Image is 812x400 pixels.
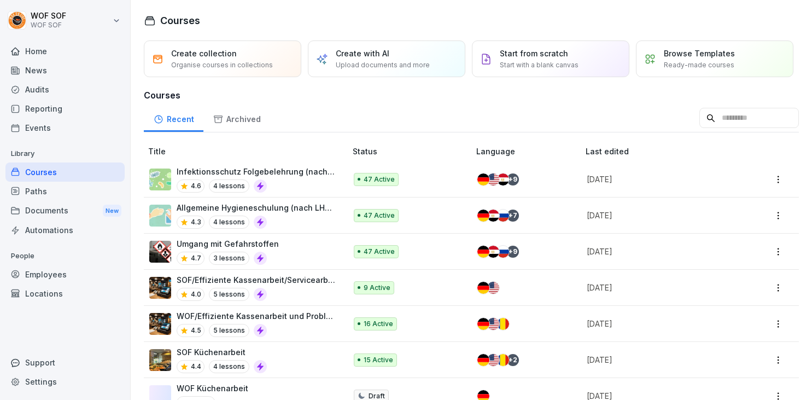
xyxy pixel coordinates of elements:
[587,318,731,329] p: [DATE]
[364,211,395,221] p: 47 Active
[364,247,395,257] p: 47 Active
[171,48,237,59] p: Create collection
[191,289,201,299] p: 4.0
[664,48,735,59] p: Browse Templates
[5,118,125,137] a: Events
[209,288,249,301] p: 5 lessons
[364,355,393,365] p: 15 Active
[477,246,489,258] img: de.svg
[209,324,249,337] p: 5 lessons
[477,282,489,294] img: de.svg
[5,42,125,61] a: Home
[149,313,171,335] img: hylcge7l2zcqk2935eqvc2vv.png
[177,166,335,177] p: Infektionsschutz Folgebelehrung (nach §43 IfSG)
[336,60,430,70] p: Upload documents and more
[191,326,201,335] p: 4.5
[336,48,389,59] p: Create with AI
[587,173,731,185] p: [DATE]
[209,179,249,193] p: 4 lessons
[5,182,125,201] a: Paths
[507,173,519,185] div: + 9
[477,318,489,330] img: de.svg
[148,146,348,157] p: Title
[5,61,125,80] a: News
[191,181,201,191] p: 4.6
[497,246,509,258] img: ru.svg
[353,146,471,157] p: Status
[497,318,509,330] img: ro.svg
[500,60,579,70] p: Start with a blank canvas
[507,246,519,258] div: + 9
[487,318,499,330] img: us.svg
[177,346,267,358] p: SOF Küchenarbeit
[177,238,279,250] p: Umgang mit Gefahrstoffen
[5,80,125,99] a: Audits
[5,372,125,391] a: Settings
[364,283,390,293] p: 9 Active
[149,169,171,190] img: tgff07aey9ahi6f4hltuk21p.png
[160,13,200,28] h1: Courses
[144,89,799,102] h3: Courses
[5,284,125,303] a: Locations
[5,99,125,118] a: Reporting
[5,353,125,372] div: Support
[476,146,581,157] p: Language
[664,60,734,70] p: Ready-made courses
[487,246,499,258] img: eg.svg
[5,247,125,265] p: People
[149,349,171,371] img: tqwtw9r94l6pcd0yz7rr6nlj.png
[587,354,731,366] p: [DATE]
[191,253,201,263] p: 4.7
[5,201,125,221] div: Documents
[587,210,731,221] p: [DATE]
[5,265,125,284] a: Employees
[31,21,66,29] p: WOF SOF
[149,277,171,299] img: hylcge7l2zcqk2935eqvc2vv.png
[497,354,509,366] img: ro.svg
[5,163,125,182] a: Courses
[5,221,125,240] a: Automations
[203,104,270,132] a: Archived
[103,205,121,217] div: New
[177,274,335,286] p: SOF/Effiziente Kassenarbeit/Servicearbeit und Problemlösungen
[587,246,731,257] p: [DATE]
[587,282,731,293] p: [DATE]
[177,382,248,394] p: WOF Küchenarbeit
[497,210,509,222] img: ru.svg
[497,173,509,185] img: eg.svg
[31,11,66,21] p: WOF SOF
[209,360,249,373] p: 4 lessons
[364,319,393,329] p: 16 Active
[5,201,125,221] a: DocumentsNew
[487,282,499,294] img: us.svg
[5,145,125,163] p: Library
[487,173,499,185] img: us.svg
[586,146,744,157] p: Last edited
[477,210,489,222] img: de.svg
[177,202,335,213] p: Allgemeine Hygieneschulung (nach LHMV §4)
[209,252,249,265] p: 3 lessons
[364,175,395,184] p: 47 Active
[144,104,203,132] a: Recent
[477,354,489,366] img: de.svg
[191,217,201,227] p: 4.3
[477,173,489,185] img: de.svg
[209,216,249,229] p: 4 lessons
[177,310,335,322] p: WOF/Effiziente Kassenarbeit und Problemlösungen
[487,354,499,366] img: us.svg
[149,205,171,227] img: gxsnf7ygjsfsmxd96jxi4ufn.png
[507,354,519,366] div: + 2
